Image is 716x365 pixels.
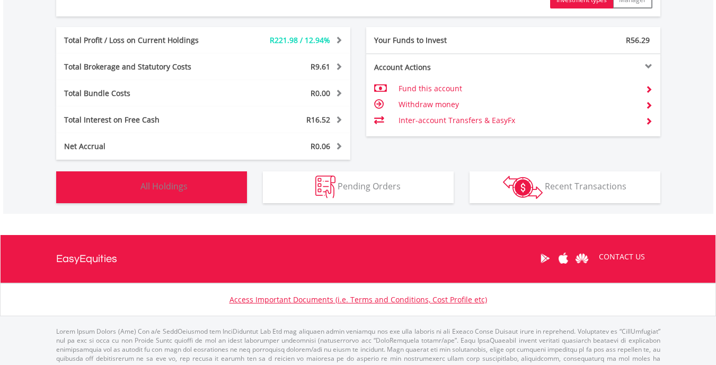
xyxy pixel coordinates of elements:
a: Google Play [536,242,554,275]
img: transactions-zar-wht.png [503,176,543,199]
button: All Holdings [56,171,247,203]
a: Apple [554,242,573,275]
td: Fund this account [399,81,637,97]
td: Inter-account Transfers & EasyFx [399,112,637,128]
button: Recent Transactions [470,171,660,203]
span: R16.52 [306,115,330,125]
a: EasyEquities [56,235,117,283]
span: R0.00 [311,88,330,98]
div: Account Actions [366,62,514,73]
div: Total Interest on Free Cash [56,115,228,125]
span: All Holdings [140,180,188,192]
div: Total Brokerage and Statutory Costs [56,62,228,72]
div: Your Funds to Invest [366,35,514,46]
span: R0.06 [311,141,330,151]
a: Access Important Documents (i.e. Terms and Conditions, Cost Profile etc) [229,294,487,305]
span: R9.61 [311,62,330,72]
div: Total Bundle Costs [56,88,228,99]
a: Huawei [573,242,591,275]
div: Total Profit / Loss on Current Holdings [56,35,228,46]
span: R56.29 [626,35,650,45]
span: Recent Transactions [545,180,626,192]
button: Pending Orders [263,171,454,203]
span: R221.98 / 12.94% [270,35,330,45]
a: CONTACT US [591,242,652,272]
td: Withdraw money [399,97,637,112]
span: Pending Orders [338,180,401,192]
img: holdings-wht.png [116,176,138,198]
div: Net Accrual [56,141,228,152]
img: pending_instructions-wht.png [315,176,335,198]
